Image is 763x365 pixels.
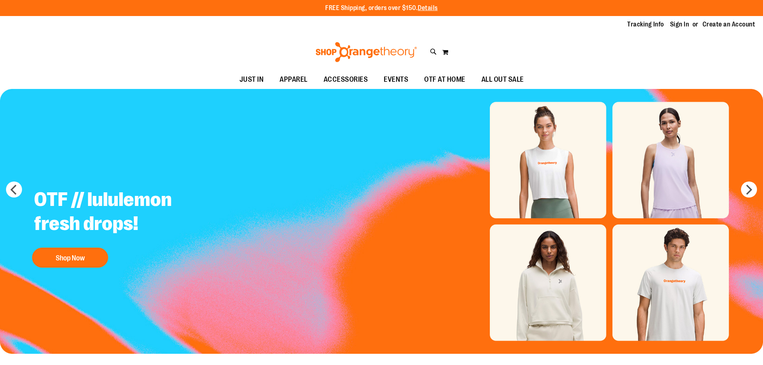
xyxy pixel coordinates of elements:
button: prev [6,181,22,198]
span: ALL OUT SALE [481,71,524,89]
a: Create an Account [703,20,755,29]
a: Tracking Info [627,20,664,29]
img: Shop Orangetheory [314,42,418,62]
span: JUST IN [240,71,264,89]
a: Details [418,4,438,12]
h2: OTF // lululemon fresh drops! [28,181,227,244]
span: OTF AT HOME [424,71,465,89]
button: Shop Now [32,248,108,268]
p: FREE Shipping, orders over $150. [325,4,438,13]
button: next [741,181,757,198]
span: EVENTS [384,71,408,89]
a: Sign In [670,20,689,29]
a: OTF // lululemon fresh drops! Shop Now [28,181,227,272]
span: ACCESSORIES [324,71,368,89]
span: APPAREL [280,71,308,89]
